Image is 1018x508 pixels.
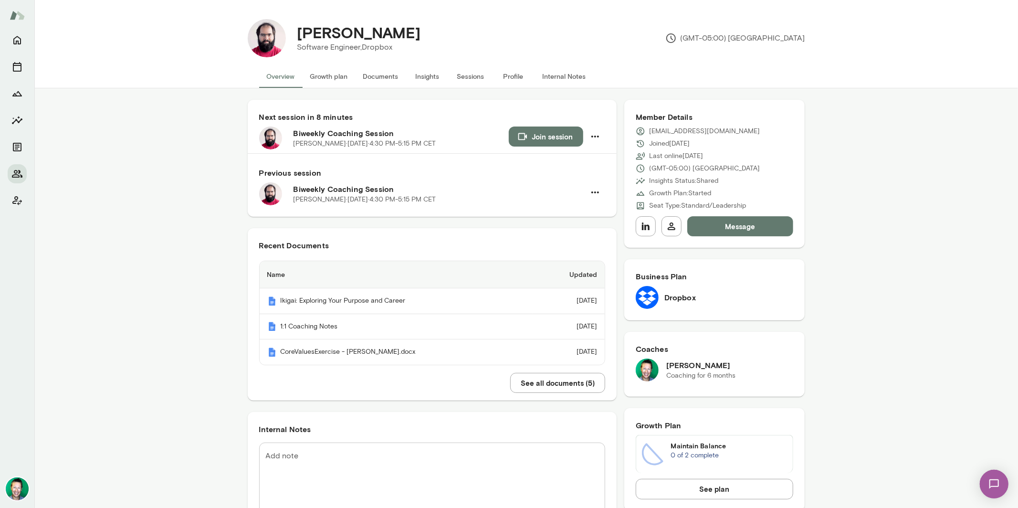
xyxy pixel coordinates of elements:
h6: Next session in 8 minutes [259,111,605,123]
img: Mento [267,322,277,331]
img: Mento [267,296,277,306]
th: CoreValuesExercise - [PERSON_NAME].docx [260,339,533,365]
p: Software Engineer, Dropbox [297,42,421,53]
th: Ikigai: Exploring Your Purpose and Career [260,288,533,314]
td: [DATE] [533,314,604,340]
button: Members [8,164,27,183]
button: See all documents (5) [510,373,605,393]
p: Seat Type: Standard/Leadership [649,201,746,211]
h6: Biweekly Coaching Session [294,127,509,139]
p: Last online [DATE] [649,151,703,161]
button: Sessions [449,65,492,88]
h6: Maintain Balance [671,441,787,451]
img: Brian Lawrence [6,477,29,500]
button: Message [687,216,794,236]
img: Adam Ranfelt [248,19,286,57]
button: Documents [8,138,27,157]
h6: Dropbox [664,292,696,303]
p: 0 of 2 complete [671,451,787,460]
button: Insights [8,111,27,130]
p: Growth Plan: Started [649,189,711,198]
p: (GMT-05:00) [GEOGRAPHIC_DATA] [665,32,805,44]
td: [DATE] [533,339,604,365]
img: Brian Lawrence [636,359,659,381]
img: Mento [10,6,25,24]
button: Growth plan [303,65,356,88]
p: [PERSON_NAME] · [DATE] · 4:30 PM-5:15 PM CET [294,139,436,148]
h6: Internal Notes [259,423,605,435]
button: Home [8,31,27,50]
p: (GMT-05:00) [GEOGRAPHIC_DATA] [649,164,760,173]
h6: Previous session [259,167,605,179]
p: Coaching for 6 months [666,371,735,381]
th: Name [260,261,533,288]
th: 1:1 Coaching Notes [260,314,533,340]
button: Documents [356,65,406,88]
td: [DATE] [533,288,604,314]
button: Client app [8,191,27,210]
p: Insights Status: Shared [649,176,718,186]
h6: Biweekly Coaching Session [294,183,585,195]
img: Mento [267,348,277,357]
p: [EMAIL_ADDRESS][DOMAIN_NAME] [649,127,760,136]
h6: Member Details [636,111,794,123]
p: Joined [DATE] [649,139,690,148]
p: [PERSON_NAME] · [DATE] · 4:30 PM-5:15 PM CET [294,195,436,204]
h6: Recent Documents [259,240,605,251]
button: Growth Plan [8,84,27,103]
h6: Coaches [636,343,794,355]
button: See plan [636,479,794,499]
h6: Growth Plan [636,420,794,431]
button: Sessions [8,57,27,76]
th: Updated [533,261,604,288]
h4: [PERSON_NAME] [297,23,421,42]
button: Profile [492,65,535,88]
button: Insights [406,65,449,88]
h6: Business Plan [636,271,794,282]
button: Join session [509,127,583,147]
h6: [PERSON_NAME] [666,360,735,371]
button: Overview [259,65,303,88]
button: Internal Notes [535,65,594,88]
